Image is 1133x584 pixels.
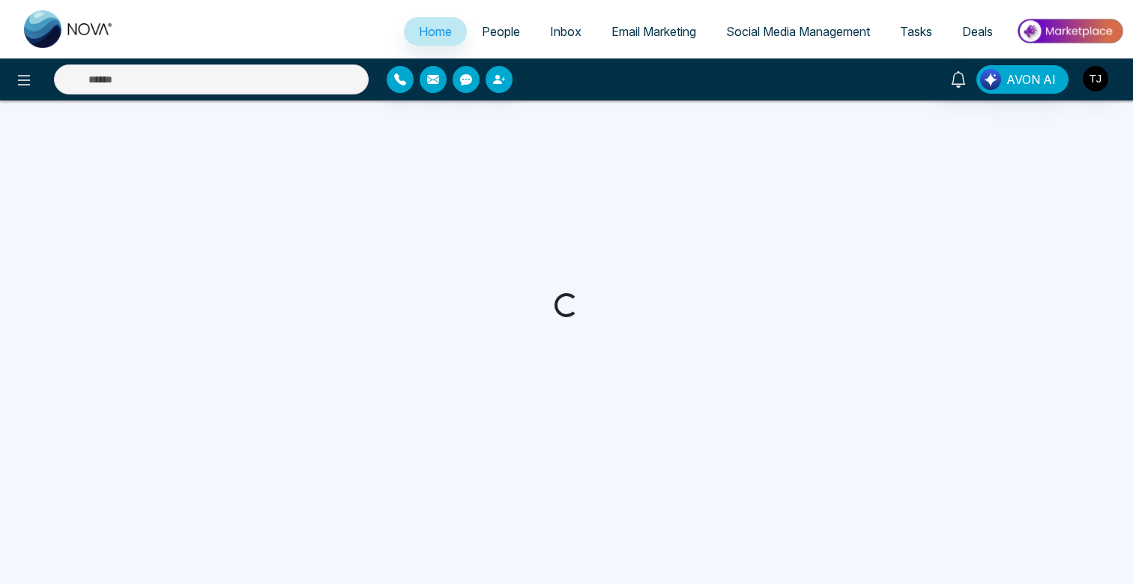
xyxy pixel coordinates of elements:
span: AVON AI [1006,70,1056,88]
span: Home [419,24,452,39]
span: Social Media Management [726,24,870,39]
a: Social Media Management [711,17,885,46]
span: People [482,24,520,39]
a: Home [404,17,467,46]
a: Deals [947,17,1008,46]
a: Email Marketing [596,17,711,46]
button: AVON AI [976,65,1069,94]
span: Email Marketing [611,24,696,39]
img: Nova CRM Logo [24,10,114,48]
span: Tasks [900,24,932,39]
a: Inbox [535,17,596,46]
a: Tasks [885,17,947,46]
img: Market-place.gif [1015,14,1124,48]
span: Deals [962,24,993,39]
img: Lead Flow [980,69,1001,90]
img: User Avatar [1083,66,1108,91]
a: People [467,17,535,46]
span: Inbox [550,24,581,39]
